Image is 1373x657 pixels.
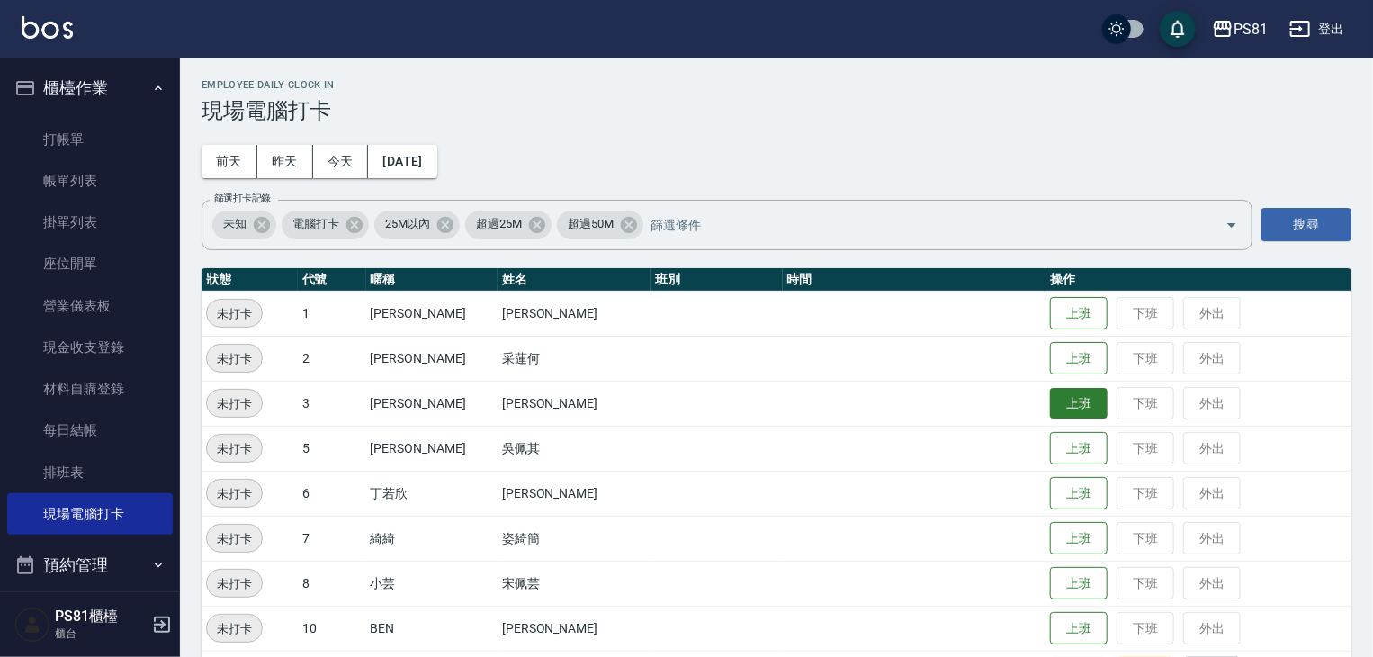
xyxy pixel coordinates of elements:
button: 上班 [1050,612,1108,645]
button: Open [1217,211,1246,239]
div: 超過50M [557,211,643,239]
a: 每日結帳 [7,409,173,451]
p: 櫃台 [55,625,147,642]
button: 上班 [1050,432,1108,465]
button: 上班 [1050,477,1108,510]
div: PS81 [1234,18,1268,40]
td: 小芸 [366,561,498,606]
td: [PERSON_NAME] [366,381,498,426]
span: 未打卡 [207,349,262,368]
td: [PERSON_NAME] [498,381,651,426]
span: 未打卡 [207,574,262,593]
span: 25M以內 [374,215,442,233]
td: 10 [298,606,366,651]
span: 未打卡 [207,394,262,413]
td: 綺綺 [366,516,498,561]
a: 掛單列表 [7,202,173,243]
img: Logo [22,16,73,39]
div: 超過25M [465,211,552,239]
td: [PERSON_NAME] [498,606,651,651]
td: 1 [298,291,366,336]
span: 未打卡 [207,439,262,458]
button: 上班 [1050,342,1108,375]
span: 未打卡 [207,619,262,638]
div: 電腦打卡 [282,211,369,239]
button: 上班 [1050,388,1108,419]
td: 吳佩其 [498,426,651,471]
a: 現金收支登錄 [7,327,173,368]
th: 狀態 [202,268,298,292]
a: 座位開單 [7,243,173,284]
th: 班別 [651,268,782,292]
span: 未打卡 [207,529,262,548]
button: 預約管理 [7,542,173,589]
td: [PERSON_NAME] [498,291,651,336]
img: Person [14,607,50,643]
td: 2 [298,336,366,381]
th: 姓名 [498,268,651,292]
td: 3 [298,381,366,426]
a: 打帳單 [7,119,173,160]
input: 篩選條件 [646,209,1194,240]
button: 今天 [313,145,369,178]
span: 未知 [212,215,257,233]
th: 時間 [783,268,1046,292]
th: 暱稱 [366,268,498,292]
h3: 現場電腦打卡 [202,98,1351,123]
span: 超過25M [465,215,533,233]
td: 8 [298,561,366,606]
button: 櫃檯作業 [7,65,173,112]
button: 登出 [1282,13,1351,46]
a: 現場電腦打卡 [7,493,173,535]
span: 超過50M [557,215,624,233]
td: 姿綺簡 [498,516,651,561]
a: 排班表 [7,452,173,493]
span: 未打卡 [207,304,262,323]
button: 上班 [1050,567,1108,600]
td: 7 [298,516,366,561]
a: 帳單列表 [7,160,173,202]
button: 搜尋 [1261,208,1351,241]
h2: Employee Daily Clock In [202,79,1351,91]
td: BEN [366,606,498,651]
td: [PERSON_NAME] [366,336,498,381]
button: 報表及分析 [7,589,173,635]
td: [PERSON_NAME] [366,426,498,471]
td: 6 [298,471,366,516]
h5: PS81櫃檯 [55,607,147,625]
td: 丁若欣 [366,471,498,516]
button: 前天 [202,145,257,178]
button: [DATE] [368,145,436,178]
button: PS81 [1205,11,1275,48]
div: 25M以內 [374,211,461,239]
span: 未打卡 [207,484,262,503]
button: 昨天 [257,145,313,178]
td: [PERSON_NAME] [366,291,498,336]
td: 采蓮何 [498,336,651,381]
button: save [1160,11,1196,47]
td: [PERSON_NAME] [498,471,651,516]
div: 未知 [212,211,276,239]
button: 上班 [1050,297,1108,330]
td: 宋佩芸 [498,561,651,606]
span: 電腦打卡 [282,215,350,233]
label: 篩選打卡記錄 [214,192,271,205]
td: 5 [298,426,366,471]
button: 上班 [1050,522,1108,555]
a: 營業儀表板 [7,285,173,327]
a: 材料自購登錄 [7,368,173,409]
th: 操作 [1045,268,1351,292]
th: 代號 [298,268,366,292]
